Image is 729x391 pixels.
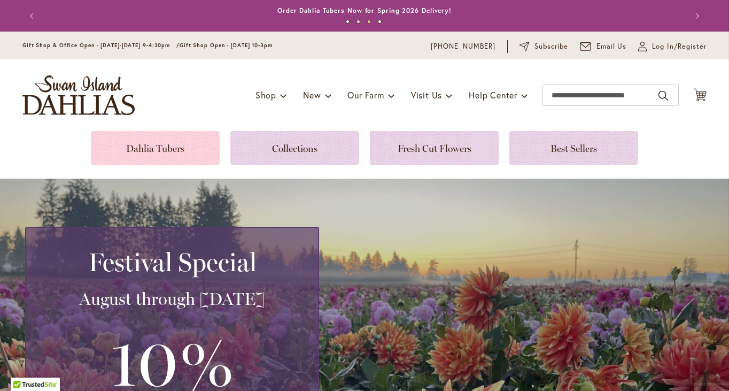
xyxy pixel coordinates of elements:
span: New [303,89,321,101]
a: Order Dahlia Tubers Now for Spring 2026 Delivery! [277,6,452,14]
span: Help Center [469,89,517,101]
a: Log In/Register [638,41,707,52]
button: 1 of 4 [346,20,350,24]
h3: August through [DATE] [39,288,305,310]
span: Subscribe [534,41,568,52]
button: 4 of 4 [378,20,382,24]
a: Subscribe [519,41,568,52]
span: Our Farm [347,89,384,101]
a: Email Us [580,41,627,52]
span: Shop [255,89,276,101]
span: Gift Shop Open - [DATE] 10-3pm [180,42,273,49]
span: Log In/Register [652,41,707,52]
button: Next [685,5,707,27]
button: 3 of 4 [367,20,371,24]
span: Gift Shop & Office Open - [DATE]-[DATE] 9-4:30pm / [22,42,180,49]
button: 2 of 4 [356,20,360,24]
a: [PHONE_NUMBER] [431,41,495,52]
span: Visit Us [411,89,442,101]
button: Previous [22,5,44,27]
span: Email Us [596,41,627,52]
h2: Festival Special [39,247,305,277]
a: store logo [22,75,135,115]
